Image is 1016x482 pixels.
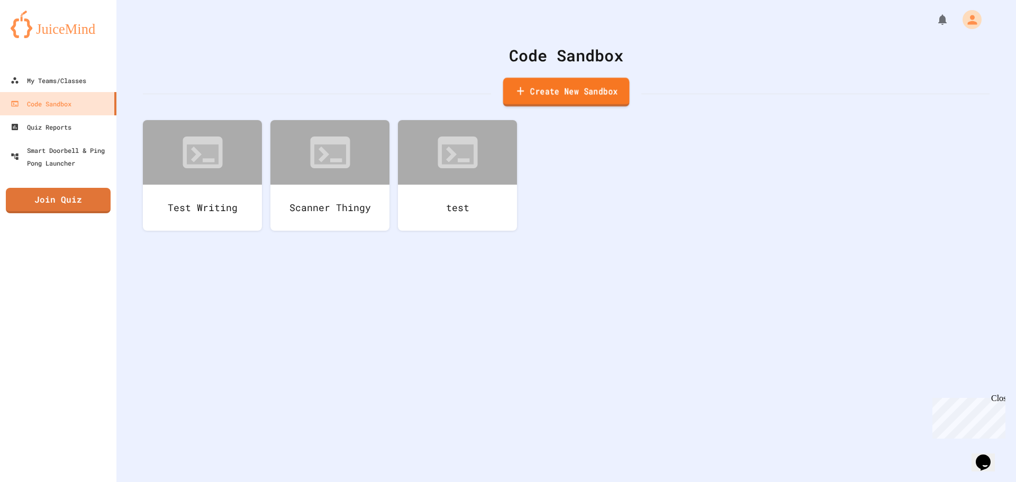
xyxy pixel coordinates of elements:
div: Test Writing [143,185,262,231]
a: Create New Sandbox [503,78,630,107]
a: Join Quiz [6,188,111,213]
a: Scanner Thingy [270,120,389,231]
div: Quiz Reports [11,121,71,133]
iframe: chat widget [972,440,1005,471]
div: Scanner Thingy [270,185,389,231]
div: Chat with us now!Close [4,4,73,67]
div: test [398,185,517,231]
div: Code Sandbox [143,43,990,67]
a: Test Writing [143,120,262,231]
div: My Teams/Classes [11,74,86,87]
img: logo-orange.svg [11,11,106,38]
div: My Account [951,7,984,32]
div: Smart Doorbell & Ping Pong Launcher [11,144,112,169]
div: Code Sandbox [11,97,71,110]
iframe: chat widget [928,394,1005,439]
a: test [398,120,517,231]
div: My Notifications [917,11,951,29]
